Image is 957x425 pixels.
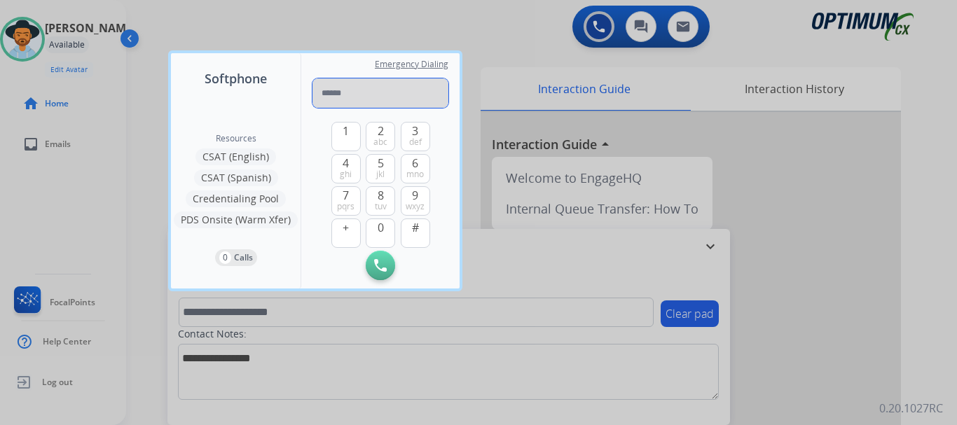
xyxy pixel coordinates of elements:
[366,122,395,151] button: 2abc
[331,122,361,151] button: 1
[331,218,361,248] button: +
[375,201,387,212] span: tuv
[879,400,943,417] p: 0.20.1027RC
[401,154,430,183] button: 6mno
[406,169,424,180] span: mno
[174,211,298,228] button: PDS Onsite (Warm Xfer)
[373,137,387,148] span: abc
[337,201,354,212] span: pqrs
[331,154,361,183] button: 4ghi
[216,133,256,144] span: Resources
[412,187,418,204] span: 9
[234,251,253,264] p: Calls
[378,187,384,204] span: 8
[366,186,395,216] button: 8tuv
[376,169,385,180] span: jkl
[366,154,395,183] button: 5jkl
[205,69,267,88] span: Softphone
[194,169,278,186] button: CSAT (Spanish)
[401,122,430,151] button: 3def
[374,259,387,272] img: call-button
[412,219,419,236] span: #
[378,155,384,172] span: 5
[219,251,231,264] p: 0
[331,186,361,216] button: 7pqrs
[406,201,425,212] span: wxyz
[195,148,276,165] button: CSAT (English)
[343,155,349,172] span: 4
[343,219,349,236] span: +
[412,155,418,172] span: 6
[215,249,257,266] button: 0Calls
[409,137,422,148] span: def
[378,219,384,236] span: 0
[412,123,418,139] span: 3
[375,59,448,70] span: Emergency Dialing
[378,123,384,139] span: 2
[186,190,286,207] button: Credentialing Pool
[343,187,349,204] span: 7
[366,218,395,248] button: 0
[343,123,349,139] span: 1
[401,218,430,248] button: #
[340,169,352,180] span: ghi
[401,186,430,216] button: 9wxyz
